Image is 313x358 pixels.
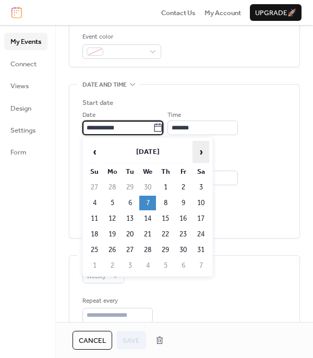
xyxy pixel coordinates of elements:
[157,180,174,195] td: 1
[192,180,209,195] td: 3
[192,196,209,210] td: 10
[139,243,156,257] td: 28
[157,164,174,179] th: Th
[82,98,113,108] div: Start date
[104,243,121,257] td: 26
[167,110,181,121] span: Time
[10,81,29,91] span: Views
[139,196,156,210] td: 7
[192,258,209,273] td: 7
[175,258,191,273] td: 6
[175,211,191,226] td: 16
[192,243,209,257] td: 31
[104,141,191,163] th: [DATE]
[86,243,103,257] td: 25
[122,243,138,257] td: 27
[11,7,22,18] img: logo
[10,37,41,47] span: My Events
[250,4,302,21] button: Upgrade🚀
[139,258,156,273] td: 4
[157,211,174,226] td: 15
[10,59,37,69] span: Connect
[161,7,196,18] a: Contact Us
[122,196,138,210] td: 6
[4,77,47,94] a: Views
[10,125,35,136] span: Settings
[157,243,174,257] td: 29
[139,211,156,226] td: 14
[157,258,174,273] td: 5
[175,227,191,242] td: 23
[175,164,191,179] th: Fr
[10,147,27,158] span: Form
[122,227,138,242] td: 20
[4,55,47,72] a: Connect
[139,227,156,242] td: 21
[122,211,138,226] td: 13
[104,211,121,226] td: 12
[86,164,103,179] th: Su
[157,196,174,210] td: 8
[139,180,156,195] td: 30
[204,7,241,18] a: My Account
[4,100,47,116] a: Design
[86,196,103,210] td: 4
[175,180,191,195] td: 2
[175,196,191,210] td: 9
[10,103,31,114] span: Design
[4,122,47,138] a: Settings
[82,110,95,121] span: Date
[175,243,191,257] td: 30
[192,211,209,226] td: 17
[122,258,138,273] td: 3
[161,8,196,18] span: Contact Us
[104,258,121,273] td: 2
[79,336,106,346] span: Cancel
[104,164,121,179] th: Mo
[86,227,103,242] td: 18
[87,141,102,162] span: ‹
[192,227,209,242] td: 24
[86,258,103,273] td: 1
[104,180,121,195] td: 28
[82,296,151,306] div: Repeat every
[193,141,209,162] span: ›
[122,180,138,195] td: 29
[139,164,156,179] th: We
[82,80,127,90] span: Date and time
[104,196,121,210] td: 5
[204,8,241,18] span: My Account
[86,211,103,226] td: 11
[82,32,159,42] div: Event color
[4,144,47,160] a: Form
[122,164,138,179] th: Tu
[255,8,296,18] span: Upgrade 🚀
[73,331,112,350] button: Cancel
[157,227,174,242] td: 22
[104,227,121,242] td: 19
[192,164,209,179] th: Sa
[86,180,103,195] td: 27
[4,33,47,50] a: My Events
